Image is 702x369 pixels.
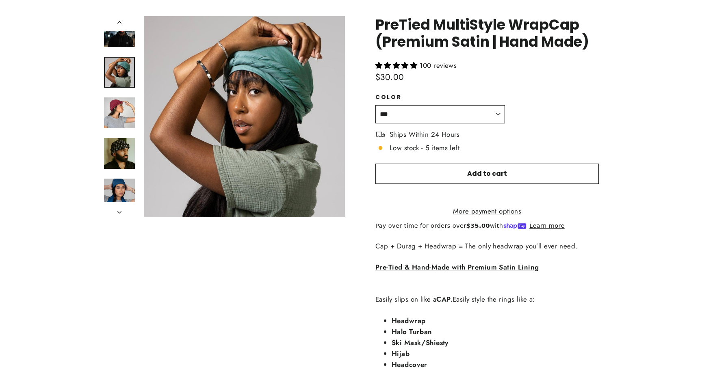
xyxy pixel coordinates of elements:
[375,16,599,50] h1: PreTied MultiStyle WrapCap (Premium Satin | Hand Made)
[467,169,507,178] span: Add to cart
[375,60,420,70] span: 4.76 stars
[104,16,135,47] img: PreTied MultiStyle WrapCap (Premium Satin | Hand Made)
[375,241,599,252] p: Cap + Durag + Headwrap = The only headwrap you’ll ever need.
[375,262,539,272] strong: Pre-Tied & Hand-Made with Premium Satin Lining
[420,60,457,70] span: 100 reviews
[390,142,459,153] span: Low stock - 5 items left
[392,316,425,326] strong: Headwrap
[392,327,432,337] strong: Halo Turban
[375,283,599,305] p: Easily slips on like a Easily style the rings like a:
[392,349,409,358] strong: Hijab
[104,97,135,128] img: PreTied MultiStyle WrapCap (Premium Satin | Hand Made)
[436,294,453,304] strong: CAP.
[375,94,505,101] label: Color
[104,179,135,209] img: PreTied MultiStyle WrapCap (Premium Satin | Hand Made)
[390,129,460,140] span: Ships Within 24 Hours
[375,206,599,217] a: More payment options
[104,57,135,88] a: PreTied MultiStyle WrapCap (Premium Satin | Hand Made)
[375,164,599,184] button: Add to cart
[375,71,404,83] span: $30.00
[104,138,135,169] img: PreTied MultiStyle WrapCap (Premium Satin | Hand Made)
[392,338,448,347] strong: Ski Mask/Shiesty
